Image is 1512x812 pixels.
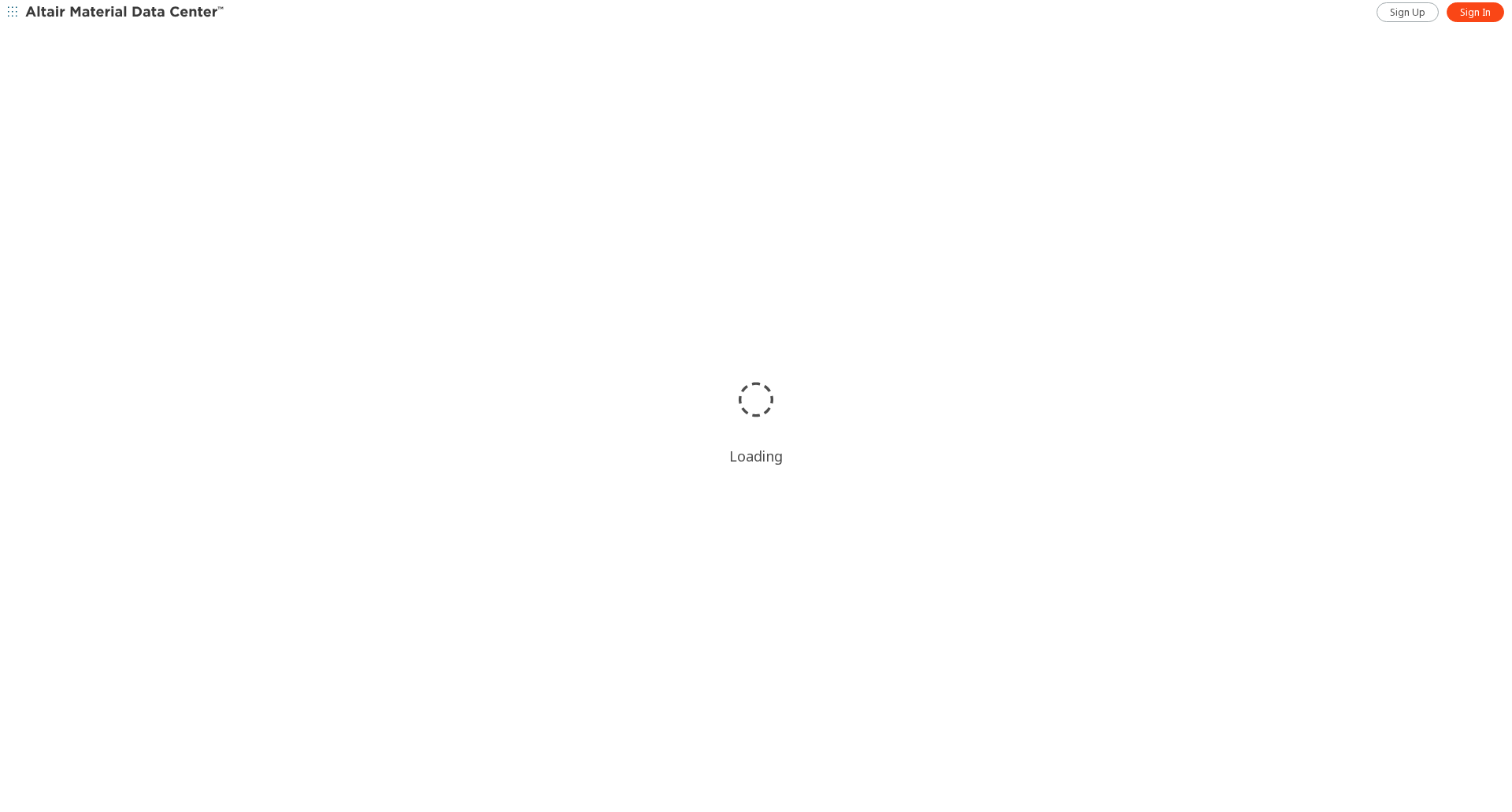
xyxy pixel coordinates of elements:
[1460,6,1491,19] span: Sign In
[1447,2,1504,22] a: Sign In
[25,5,226,20] img: Altair Material Data Center
[1377,2,1439,22] a: Sign Up
[1390,6,1425,19] span: Sign Up
[729,447,783,465] div: Loading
